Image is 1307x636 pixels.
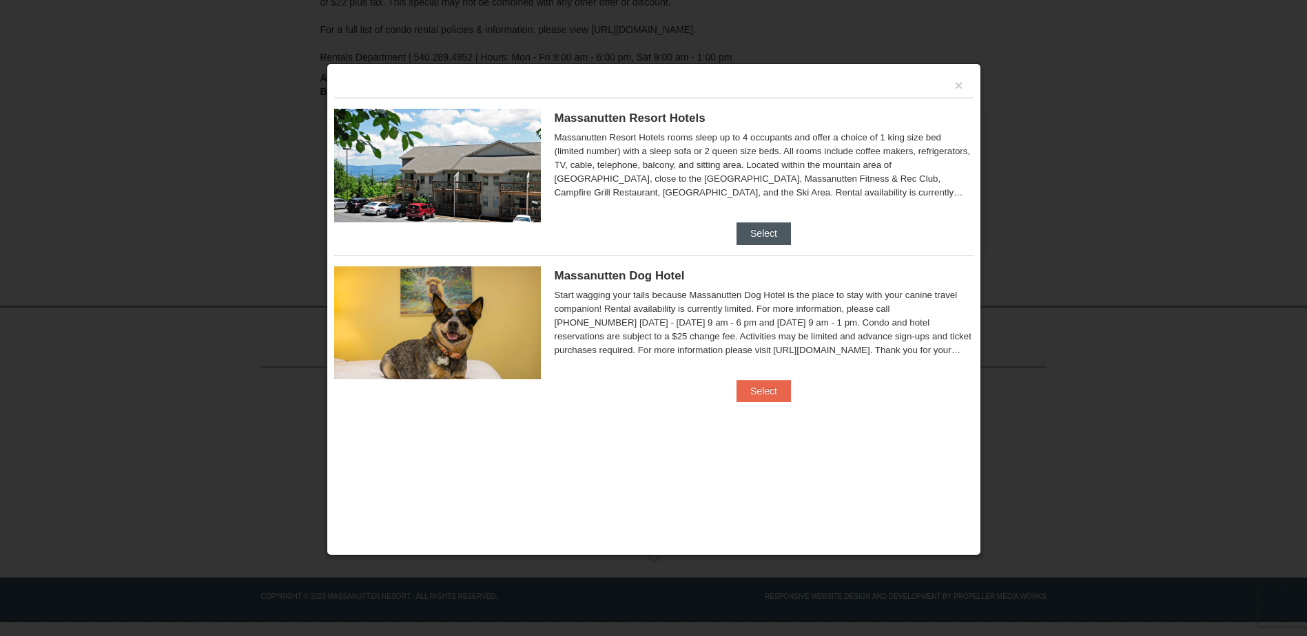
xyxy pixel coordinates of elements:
button: × [955,78,963,92]
span: Massanutten Resort Hotels [555,112,706,125]
div: Massanutten Resort Hotels rooms sleep up to 4 occupants and offer a choice of 1 king size bed (li... [555,131,974,200]
button: Select [737,380,791,402]
div: Start wagging your tails because Massanutten Dog Hotel is the place to stay with your canine trav... [555,288,974,357]
span: Massanutten Dog Hotel [555,269,685,282]
img: 27428181-5-81c892a3.jpg [334,266,541,379]
button: Select [737,222,791,244]
img: 19219026-1-e3b4ac8e.jpg [334,109,541,222]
